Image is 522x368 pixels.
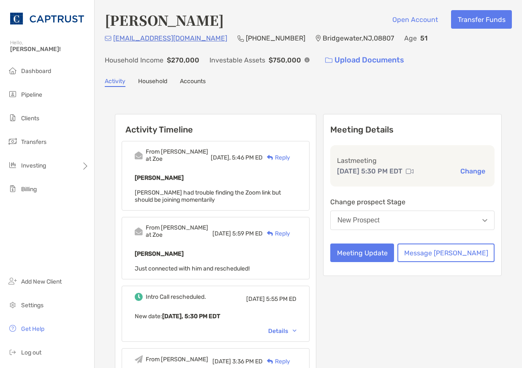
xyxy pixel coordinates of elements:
[330,244,394,262] button: Meeting Update
[8,160,18,170] img: investing icon
[268,327,296,335] div: Details
[330,197,495,207] p: Change prospect Stage
[325,57,332,63] img: button icon
[8,347,18,357] img: logout icon
[135,293,143,301] img: Event icon
[212,230,231,237] span: [DATE]
[105,55,163,65] p: Household Income
[267,231,273,236] img: Reply icon
[135,265,250,272] span: Just connected with him and rescheduled!
[8,276,18,286] img: add_new_client icon
[135,250,184,257] b: [PERSON_NAME]
[337,166,402,176] p: [DATE] 5:30 PM EDT
[266,295,296,303] span: 5:55 PM ED
[320,51,410,69] a: Upload Documents
[21,115,39,122] span: Clients
[21,302,43,309] span: Settings
[304,57,310,62] img: Info Icon
[21,349,41,356] span: Log out
[263,357,290,366] div: Reply
[323,33,394,43] p: Bridgewater , NJ , 08807
[10,3,84,34] img: CAPTRUST Logo
[209,55,265,65] p: Investable Assets
[115,114,316,135] h6: Activity Timeline
[293,330,296,332] img: Chevron icon
[404,33,417,43] p: Age
[135,355,143,363] img: Event icon
[21,278,62,285] span: Add New Client
[330,211,495,230] button: New Prospect
[8,323,18,333] img: get-help icon
[146,224,212,238] div: From [PERSON_NAME] at Zoe
[135,311,296,322] p: New date :
[138,78,167,87] a: Household
[406,168,413,175] img: communication type
[263,153,290,162] div: Reply
[113,33,227,43] p: [EMAIL_ADDRESS][DOMAIN_NAME]
[232,230,263,237] span: 5:59 PM ED
[146,148,211,162] div: From [PERSON_NAME] at Zoe
[237,35,244,42] img: Phone Icon
[269,55,301,65] p: $750,000
[8,184,18,194] img: billing icon
[458,167,488,176] button: Change
[211,154,231,161] span: [DATE],
[135,174,184,181] b: [PERSON_NAME]
[315,35,321,42] img: Location Icon
[167,55,199,65] p: $270,000
[135,152,143,160] img: Event icon
[146,356,208,363] div: From [PERSON_NAME]
[337,216,380,224] div: New Prospect
[135,227,143,235] img: Event icon
[212,358,231,365] span: [DATE]
[232,154,263,161] span: 5:46 PM ED
[8,113,18,123] img: clients icon
[105,36,111,41] img: Email Icon
[330,124,495,135] p: Meeting Details
[21,138,46,146] span: Transfers
[397,244,495,262] button: Message [PERSON_NAME]
[105,10,224,30] h4: [PERSON_NAME]
[8,300,18,310] img: settings icon
[21,68,51,75] span: Dashboard
[21,325,44,333] span: Get Help
[21,162,46,169] span: Investing
[105,78,125,87] a: Activity
[246,295,265,303] span: [DATE]
[180,78,206,87] a: Accounts
[10,46,89,53] span: [PERSON_NAME]!
[246,33,305,43] p: [PHONE_NUMBER]
[267,155,273,160] img: Reply icon
[8,89,18,99] img: pipeline icon
[482,219,487,222] img: Open dropdown arrow
[21,186,37,193] span: Billing
[162,313,220,320] b: [DATE], 5:30 PM EDT
[386,10,444,29] button: Open Account
[146,293,206,300] div: Intro Call rescheduled.
[135,189,281,203] span: [PERSON_NAME] had trouble finding the Zoom link but should be joining momentarily
[232,358,263,365] span: 3:36 PM ED
[451,10,512,29] button: Transfer Funds
[263,229,290,238] div: Reply
[420,33,427,43] p: 51
[337,155,488,166] p: Last meeting
[8,136,18,146] img: transfers icon
[21,91,42,98] span: Pipeline
[267,359,273,364] img: Reply icon
[8,65,18,76] img: dashboard icon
